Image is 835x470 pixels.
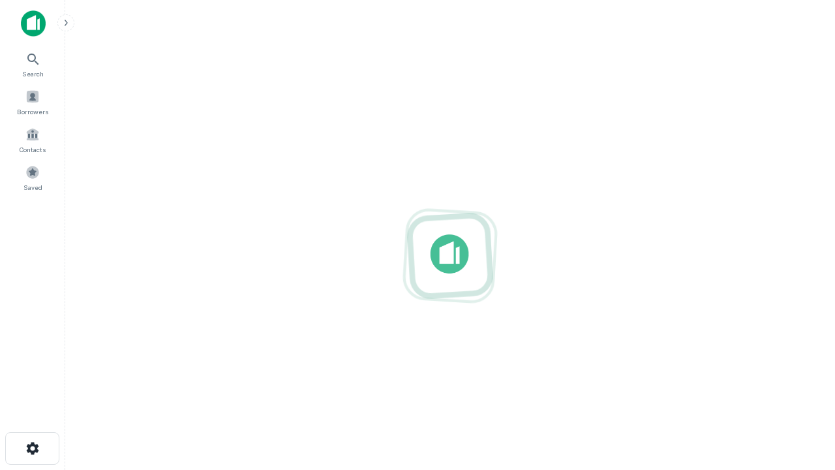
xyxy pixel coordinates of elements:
img: capitalize-icon.png [21,10,46,37]
a: Contacts [4,122,61,157]
a: Borrowers [4,84,61,119]
a: Search [4,46,61,82]
span: Borrowers [17,106,48,117]
span: Search [22,69,44,79]
a: Saved [4,160,61,195]
span: Saved [23,182,42,193]
span: Contacts [20,144,46,155]
iframe: Chat Widget [770,324,835,386]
